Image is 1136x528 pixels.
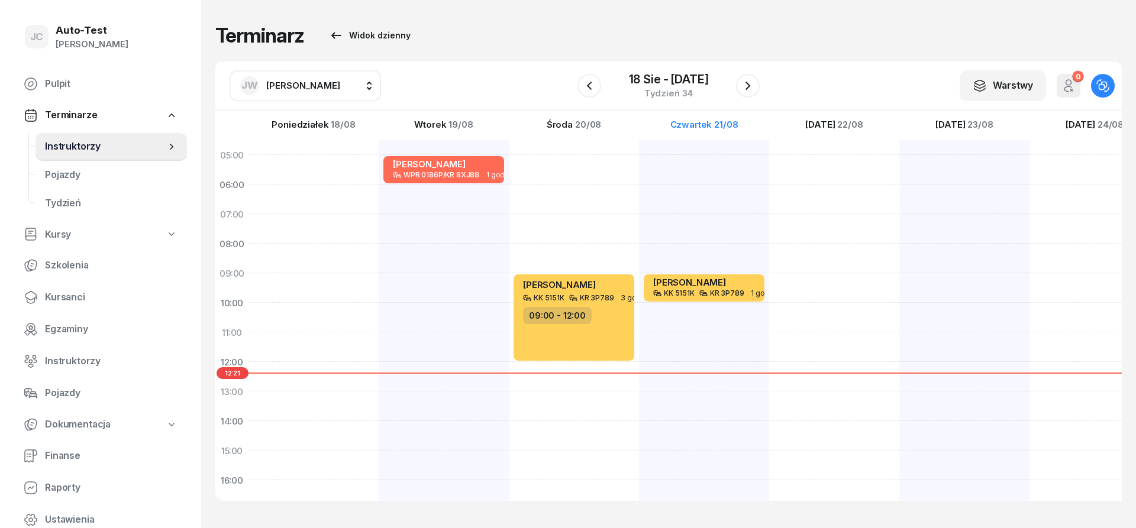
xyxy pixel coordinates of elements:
[35,189,187,218] a: Tydzień
[14,102,187,129] a: Terminarze
[629,89,709,98] div: Tydzień 34
[241,80,258,90] span: JW
[580,294,614,302] div: KR 3P789
[215,140,248,170] div: 05:00
[710,289,744,297] div: KR 3P789
[45,196,177,211] span: Tydzień
[215,406,248,436] div: 14:00
[575,120,601,129] span: 20/08
[523,307,592,324] div: 09:00 - 12:00
[230,70,381,101] button: JW[PERSON_NAME]
[629,73,709,85] div: 18 sie [DATE]
[45,480,177,495] span: Raporty
[45,139,166,154] span: Instruktorzy
[1072,70,1083,82] div: 0
[318,24,421,47] button: Widok dzienny
[215,199,248,229] div: 07:00
[14,347,187,375] a: Instruktorzy
[215,377,248,406] div: 13:00
[215,25,304,46] h1: Terminarz
[45,76,177,92] span: Pulpit
[663,73,669,85] span: -
[215,170,248,199] div: 06:00
[967,120,993,129] span: 23/08
[960,70,1046,101] button: Warstwy
[215,318,248,347] div: 11:00
[414,120,446,129] span: Wtorek
[45,322,177,337] span: Egzaminy
[14,379,187,407] a: Pojazdy
[45,354,177,369] span: Instruktorzy
[215,495,248,524] div: 17:00
[217,367,248,379] span: 12:21
[534,294,564,302] div: KK 5151K
[215,258,248,288] div: 09:00
[670,120,712,129] span: Czwartek
[215,436,248,465] div: 15:00
[272,120,328,129] span: Poniedziałek
[45,512,177,527] span: Ustawienia
[266,80,340,91] span: [PERSON_NAME]
[14,70,187,98] a: Pulpit
[56,25,128,35] div: Auto-Test
[448,120,473,129] span: 19/08
[14,221,187,248] a: Kursy
[45,258,177,273] span: Szkolenia
[45,227,71,242] span: Kursy
[621,294,647,302] span: 3 godz.
[35,132,187,161] a: Instruktorzy
[215,347,248,377] div: 12:00
[935,120,965,129] span: [DATE]
[1098,120,1124,129] span: 24/08
[1057,74,1080,98] button: 0
[14,283,187,312] a: Kursanci
[215,229,248,258] div: 08:00
[547,120,573,129] span: Środa
[523,279,596,290] span: [PERSON_NAME]
[14,411,187,438] a: Dokumentacja
[56,37,128,52] div: [PERSON_NAME]
[653,277,726,288] span: [PERSON_NAME]
[215,288,248,318] div: 10:00
[45,417,111,432] span: Dokumentacja
[14,442,187,470] a: Finanse
[14,474,187,502] a: Raporty
[329,28,411,43] div: Widok dzienny
[45,290,177,305] span: Kursanci
[215,465,248,495] div: 16:00
[35,161,187,189] a: Pojazdy
[1066,120,1095,129] span: [DATE]
[14,251,187,280] a: Szkolenia
[45,448,177,464] span: Finanse
[664,289,695,297] div: KK 5151K
[714,120,738,129] span: 21/08
[393,158,466,170] span: [PERSON_NAME]
[45,167,177,183] span: Pojazdy
[973,78,1033,93] div: Warstwy
[404,171,479,179] div: WPR 0186P/KR 8XJ88
[837,120,863,129] span: 22/08
[751,289,775,297] span: 1 godz.
[30,32,44,42] span: JC
[45,386,177,401] span: Pojazdy
[45,108,97,123] span: Terminarze
[486,171,511,179] span: 1 godz.
[805,120,835,129] span: [DATE]
[14,315,187,344] a: Egzaminy
[331,120,355,129] span: 18/08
